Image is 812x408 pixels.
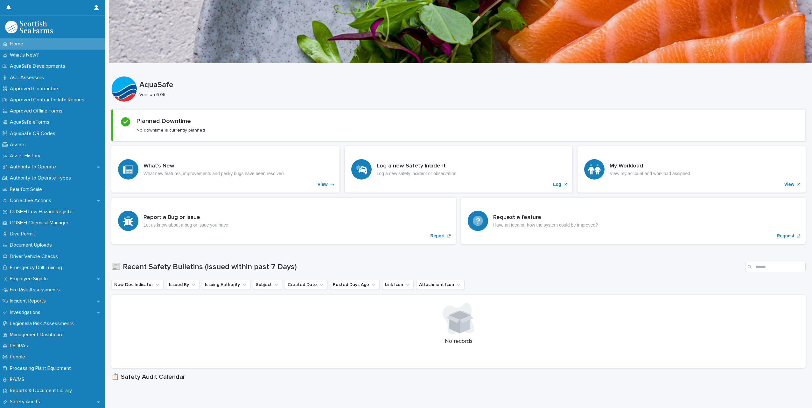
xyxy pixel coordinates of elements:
[345,146,573,193] a: Log
[139,80,803,90] p: AquaSafe
[7,265,67,271] p: Emergency Drill Training
[610,171,690,176] p: View my account and workload assigned
[119,338,798,345] p: No records
[111,198,456,244] a: Report
[143,222,228,228] p: Let us know about a bug or issue you have
[493,222,598,228] p: Have an idea on how the system could be improved?
[202,280,250,290] button: Issuing Authority
[553,182,561,187] p: Log
[7,153,45,159] p: Asset History
[7,41,28,47] p: Home
[7,97,91,103] p: Approved Contractor Info Request
[7,365,76,371] p: Processing Plant Equipment
[285,280,327,290] button: Created Date
[7,75,49,81] p: ACL Assessors
[7,399,45,405] p: Safety Audits
[7,377,30,383] p: RA/MS
[143,171,283,176] p: What new features, improvements and pesky bugs have been resolved
[610,163,690,170] h3: My Workload
[111,146,339,193] a: View
[7,354,30,360] p: People
[377,163,457,170] h3: Log a new Safety Incident
[7,108,67,114] p: Approved Offline Forms
[382,280,414,290] button: Link Icon
[7,321,79,327] p: Legionella Risk Assessments
[5,21,53,33] img: bPIBxiqnSb2ggTQWdOVV
[7,287,65,293] p: Fire Risk Assessments
[777,233,794,239] p: Request
[745,262,806,272] input: Search
[136,127,205,133] p: No downtime is currently planned
[416,280,465,290] button: Attachment Icon
[7,254,63,260] p: Driver Vehicle Checks
[7,332,69,338] p: Management Dashboard
[7,164,61,170] p: Authority to Operate
[330,280,380,290] button: Posted Days Ago
[430,233,444,239] p: Report
[143,163,283,170] h3: What's New
[7,231,40,237] p: Dive Permit
[7,276,53,282] p: Employee Sign-In
[377,171,457,176] p: Log a new safety incident or observation
[253,280,282,290] button: Subject
[577,146,806,193] a: View
[143,214,228,221] h3: Report a Bug or issue
[461,198,806,244] a: Request
[7,198,56,204] p: Corrective Actions
[7,52,44,58] p: What's New?
[7,388,77,394] p: Reports & Document Library
[7,142,31,148] p: Assets
[7,119,54,125] p: AquaSafe eForms
[166,280,199,290] button: Issued By
[7,209,79,215] p: COSHH Low Hazard Register
[111,280,164,290] button: New Doc Indicator
[493,214,598,221] h3: Request a feature
[7,242,57,248] p: Document Uploads
[7,187,47,193] p: Beaufort Scale
[111,262,743,272] h1: 📰 Recent Safety Bulletins (Issued within past 7 Days)
[7,63,70,69] p: AquaSafe Developments
[7,175,76,181] p: Authority to Operate Types
[136,117,191,125] h2: Planned Downtime
[7,131,60,137] p: AquaSafe QR Codes
[139,92,801,98] p: Version 6.05
[7,220,73,226] p: COSHH Chemical Manager
[7,298,51,304] p: Incident Reports
[7,309,45,316] p: Investigations
[111,373,806,381] h1: 📋 Safety Audit Calendar
[318,182,328,187] p: View
[784,182,794,187] p: View
[7,343,33,349] p: PEDRAs
[7,86,65,92] p: Approved Contractors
